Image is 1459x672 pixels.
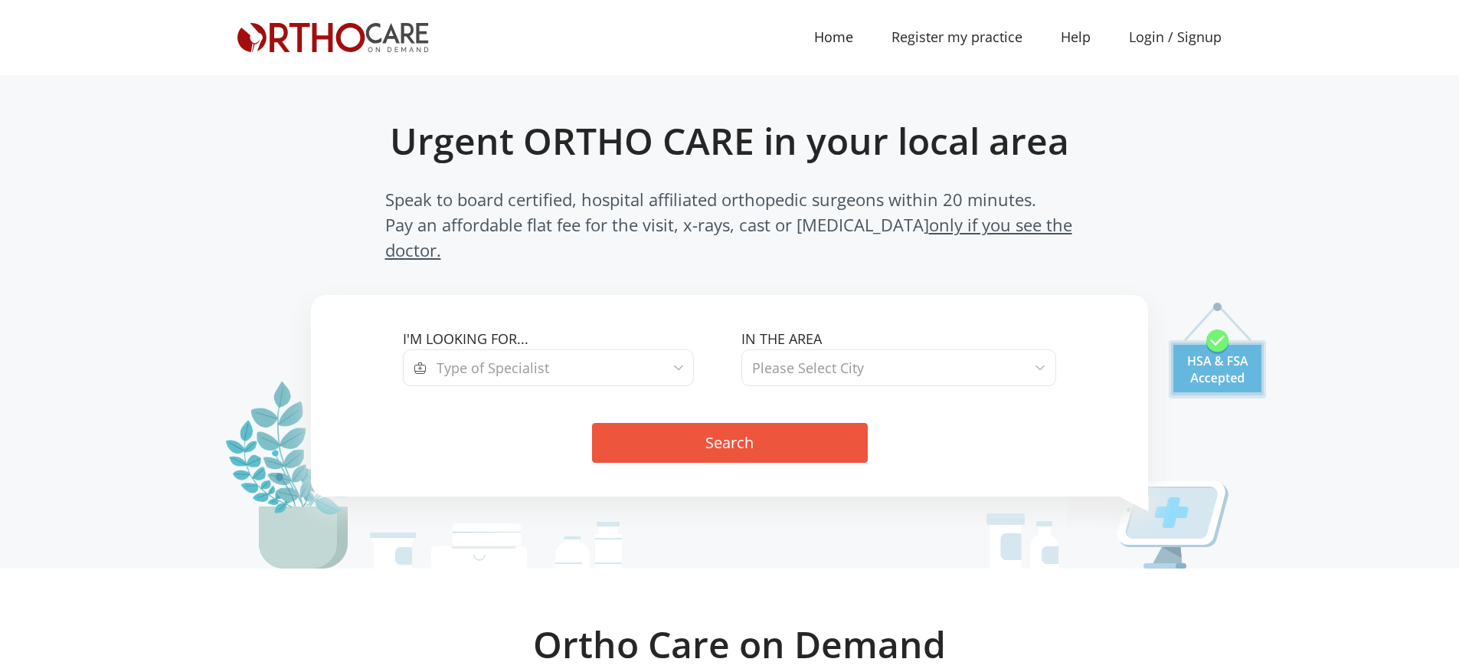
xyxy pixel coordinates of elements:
[1110,27,1241,48] a: Login / Signup
[247,622,1232,667] h2: Ortho Care on Demand
[385,187,1075,263] span: Speak to board certified, hospital affiliated orthopedic surgeons within 20 minutes. Pay an affor...
[592,423,868,463] button: Search
[872,20,1042,54] a: Register my practice
[345,119,1114,163] h1: Urgent ORTHO CARE in your local area
[437,359,549,377] span: Type of Specialist
[403,329,718,349] label: I'm looking for...
[741,329,1056,349] label: In the area
[1042,20,1110,54] a: Help
[795,20,872,54] a: Home
[752,359,864,377] span: Please Select City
